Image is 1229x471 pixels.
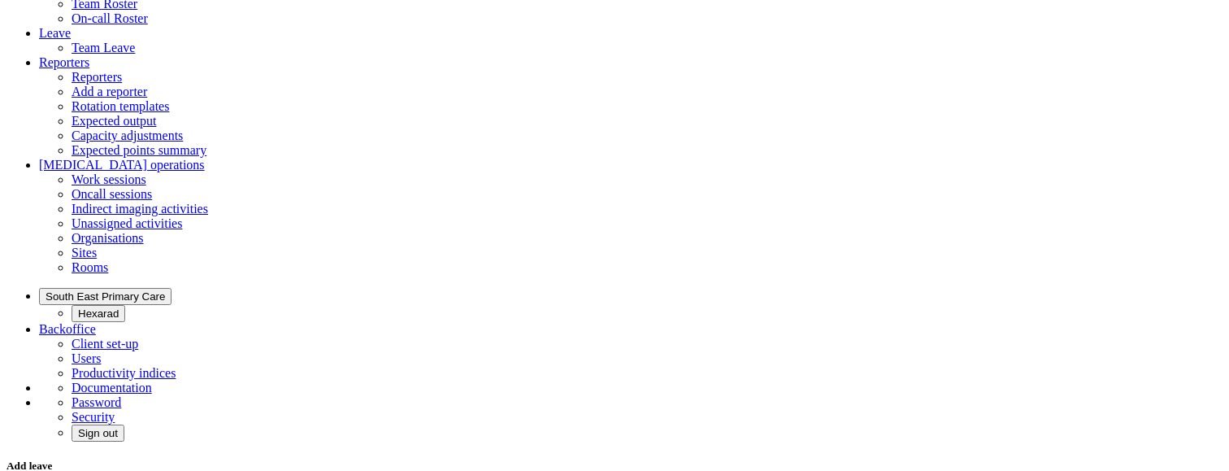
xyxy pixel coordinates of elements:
a: Expected points summary [72,143,206,157]
a: Password [72,395,121,409]
a: Rotation templates [72,99,169,113]
a: Team Leave [72,41,135,55]
a: [MEDICAL_DATA] operations [39,158,205,172]
a: Reporters [72,70,122,84]
a: Client set-up [72,337,138,351]
a: Expected output [72,114,156,128]
a: Reporters [39,55,89,69]
button: South East Primary Care [39,288,172,305]
button: Sign out [72,425,124,442]
ul: South East Primary Care [39,305,1210,322]
button: Hexarad [72,305,125,322]
a: Users [72,351,101,365]
a: Rooms [72,260,108,274]
a: Organisations [72,231,144,245]
a: Capacity adjustments [72,129,183,142]
a: Leave [39,26,71,40]
a: Documentation [72,381,152,395]
a: Productivity indices [72,366,176,380]
a: Indirect imaging activities [72,202,208,216]
a: Backoffice [39,322,96,336]
a: Oncall sessions [72,187,152,201]
a: Sites [72,246,97,259]
a: Unassigned activities [72,216,182,230]
a: Security [72,410,115,424]
a: Add a reporter [72,85,147,98]
a: On-call Roster [72,11,148,25]
a: Work sessions [72,172,146,186]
